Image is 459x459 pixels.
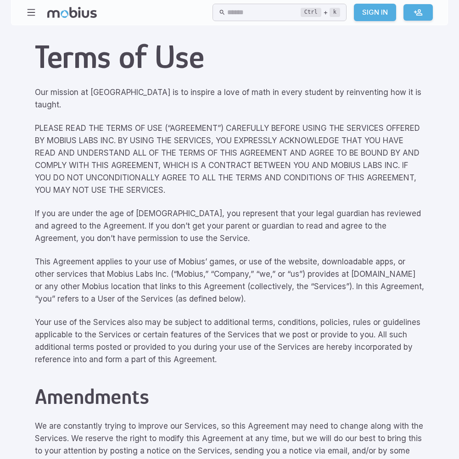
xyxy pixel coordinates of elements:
[35,122,424,196] p: PLEASE READ THE TERMS OF USE (“AGREEMENT”) CAREFULLY BEFORE USING THE SERVICES OFFERED BY MOBIUS ...
[35,38,424,75] h1: Terms of Use
[35,86,424,111] p: Our mission at [GEOGRAPHIC_DATA] is to inspire a love of math in every student by reinventing how...
[301,8,321,17] kbd: Ctrl
[35,384,424,409] h2: Amendments
[35,256,424,305] p: This Agreement applies to your use of Mobius’ games, or use of the website, downloadable apps, or...
[35,316,424,366] p: Your use of the Services also may be subject to additional terms, conditions, policies, rules or ...
[301,7,340,18] div: +
[330,8,340,17] kbd: k
[35,207,424,245] p: If you are under the age of [DEMOGRAPHIC_DATA], you represent that your legal guardian has review...
[354,4,396,21] a: Sign In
